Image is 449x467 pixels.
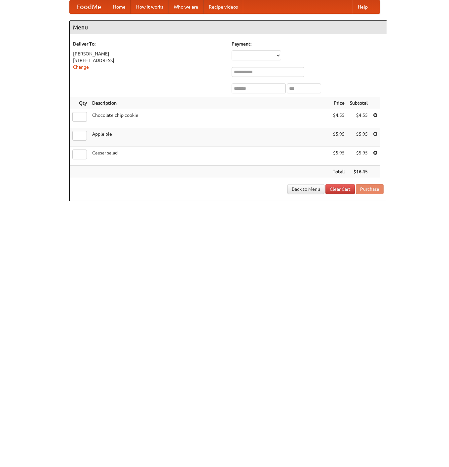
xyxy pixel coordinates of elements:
[330,109,347,128] td: $4.55
[168,0,204,14] a: Who we are
[356,184,384,194] button: Purchase
[330,166,347,178] th: Total:
[330,128,347,147] td: $5.95
[330,97,347,109] th: Price
[353,0,373,14] a: Help
[347,166,370,178] th: $16.45
[330,147,347,166] td: $5.95
[90,128,330,147] td: Apple pie
[70,0,108,14] a: FoodMe
[90,147,330,166] td: Caesar salad
[73,64,89,70] a: Change
[73,57,225,64] div: [STREET_ADDRESS]
[204,0,243,14] a: Recipe videos
[73,50,225,57] div: [PERSON_NAME]
[90,97,330,109] th: Description
[232,41,384,47] h5: Payment:
[347,147,370,166] td: $5.95
[108,0,131,14] a: Home
[347,97,370,109] th: Subtotal
[70,21,387,34] h4: Menu
[90,109,330,128] td: Chocolate chip cookie
[347,128,370,147] td: $5.95
[73,41,225,47] h5: Deliver To:
[287,184,324,194] a: Back to Menu
[131,0,168,14] a: How it works
[70,97,90,109] th: Qty
[347,109,370,128] td: $4.55
[325,184,355,194] a: Clear Cart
